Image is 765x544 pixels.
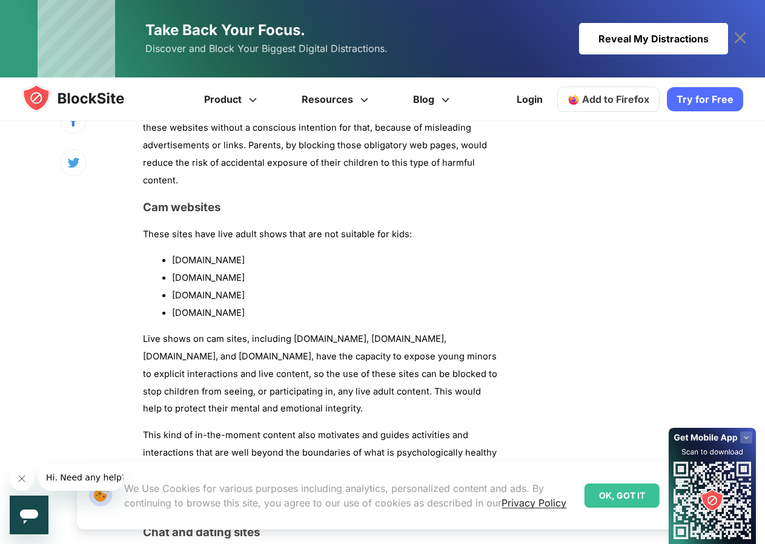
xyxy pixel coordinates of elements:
[582,93,649,105] span: Add to Firefox
[281,77,392,121] a: Resources
[172,304,500,322] li: [DOMAIN_NAME]
[143,330,500,418] p: Live shows on cam sites, including [DOMAIN_NAME], [DOMAIN_NAME], [DOMAIN_NAME], and [DOMAIN_NAME]...
[143,226,500,243] p: These sites have live adult shows that are not suitable for kids:
[145,40,388,57] span: Discover and Block Your Biggest Digital Distractions.
[10,496,48,534] iframe: Button to launch messaging window
[22,84,148,113] img: blocksite-icon.5d769676.svg
[143,200,500,214] h3: Cam websites
[392,77,474,121] a: Blog
[143,427,500,514] p: This kind of in-the-moment content also motivates and guides activities and interactions that are...
[585,483,660,508] div: OK, GOT IT
[172,269,500,287] li: [DOMAIN_NAME]
[145,21,305,39] span: Take Back Your Focus.
[509,85,550,114] a: Login
[172,252,500,269] li: [DOMAIN_NAME]
[7,8,87,18] span: Hi. Need any help?
[39,464,124,491] iframe: Message from company
[667,87,743,111] a: Try for Free
[10,467,34,491] iframe: Close message
[579,23,728,54] div: Reveal My Distractions
[143,102,500,189] p: Due to the easy accessibility of such websites, children could easily come across these websites ...
[184,77,281,121] a: Product
[124,481,574,510] p: We Use Cookies for various purposes including analytics, personalized content and ads. By continu...
[172,287,500,304] li: [DOMAIN_NAME]
[568,93,580,105] img: firefox-icon.svg
[502,497,566,509] a: Privacy Policy
[557,87,660,112] a: Add to Firefox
